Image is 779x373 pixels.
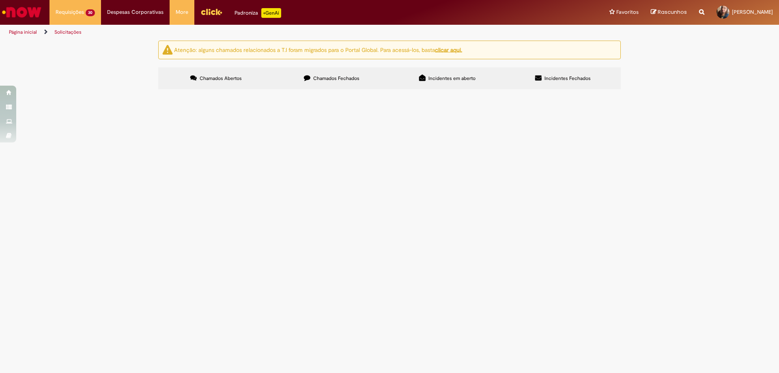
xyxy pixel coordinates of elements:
span: Incidentes Fechados [544,75,591,82]
span: Despesas Corporativas [107,8,164,16]
span: More [176,8,188,16]
span: Incidentes em aberto [428,75,476,82]
a: Solicitações [54,29,82,35]
span: Chamados Abertos [200,75,242,82]
img: click_logo_yellow_360x200.png [200,6,222,18]
div: Padroniza [235,8,281,18]
ng-bind-html: Atenção: alguns chamados relacionados a T.I foram migrados para o Portal Global. Para acessá-los,... [174,46,462,53]
span: 30 [86,9,95,16]
span: Chamados Fechados [313,75,359,82]
span: Favoritos [616,8,639,16]
span: Rascunhos [658,8,687,16]
a: clicar aqui. [435,46,462,53]
img: ServiceNow [1,4,43,20]
a: Página inicial [9,29,37,35]
span: Requisições [56,8,84,16]
p: +GenAi [261,8,281,18]
span: [PERSON_NAME] [732,9,773,15]
ul: Trilhas de página [6,25,513,40]
a: Rascunhos [651,9,687,16]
